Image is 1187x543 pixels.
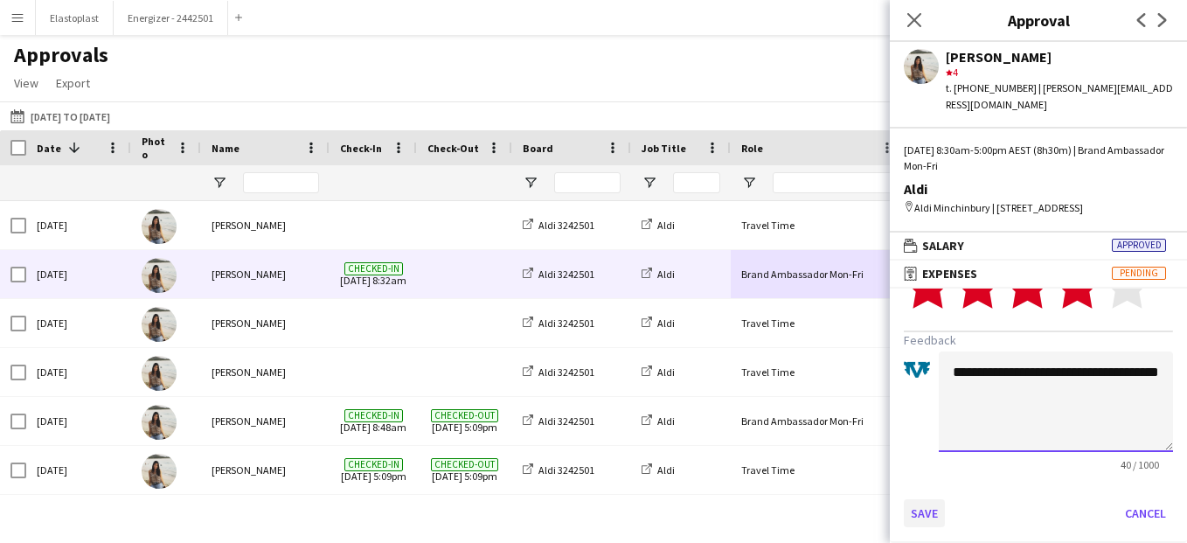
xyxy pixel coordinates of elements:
div: [DATE] [26,495,131,543]
div: [PERSON_NAME] [201,446,330,494]
span: Aldi 3242501 [538,365,594,379]
span: [DATE] 5:09pm [427,397,502,445]
span: Date [37,142,61,155]
div: [PERSON_NAME] [946,49,1173,65]
a: Export [49,72,97,94]
div: Aldi Minchinbury | [STREET_ADDRESS] [904,200,1173,216]
div: [DATE] [26,250,131,298]
span: [DATE] 8:32am [340,250,406,298]
span: Aldi [657,268,675,281]
span: Aldi 3242501 [538,219,594,232]
button: Open Filter Menu [642,175,657,191]
span: Export [56,75,90,91]
div: [DATE] [26,299,131,347]
span: Expenses [922,266,977,282]
h3: Approval [890,9,1187,31]
span: Checked-out [431,458,498,471]
span: Approved [1112,239,1166,252]
div: [DATE] [26,446,131,494]
div: t. [PHONE_NUMBER] | [PERSON_NAME][EMAIL_ADDRESS][DOMAIN_NAME] [946,80,1173,112]
button: Cancel [1118,499,1173,527]
span: [DATE] 8:48am [340,397,406,445]
button: Open Filter Menu [523,175,538,191]
span: Aldi [657,219,675,232]
span: Salary [922,238,964,254]
span: Aldi 3242501 [538,268,594,281]
a: Aldi [642,365,675,379]
div: [PERSON_NAME] [201,397,330,445]
img: Brenda Chamroeun [142,356,177,391]
div: Travel Time [731,348,906,396]
div: Brand Ambassador Mon-Fri [731,250,906,298]
a: Aldi 3242501 [523,414,594,428]
div: Travel Time [731,299,906,347]
span: [DATE] 5:09pm [427,446,502,494]
mat-expansion-panel-header: SalaryApproved [890,233,1187,259]
div: [DATE] [26,348,131,396]
span: Aldi [657,317,675,330]
a: Aldi [642,317,675,330]
div: [DATE] [26,201,131,249]
a: Aldi 3242501 [523,268,594,281]
a: Aldi 3242501 [523,317,594,330]
button: [DATE] to [DATE] [7,106,114,127]
span: Aldi 3242501 [538,414,594,428]
div: Travel Time [731,495,906,543]
div: [DATE] [26,397,131,445]
div: Brand Ambassador Mon-Fri [731,397,906,445]
img: Brenda Chamroeun [142,405,177,440]
span: Aldi 3242501 [538,317,594,330]
button: Save [904,499,945,527]
span: Check-In [340,142,382,155]
button: Energizer - 2442501 [114,1,228,35]
h3: Feedback [904,332,1173,348]
span: [DATE] 5:09pm [340,446,406,494]
div: [PERSON_NAME] [201,250,330,298]
span: Role [741,142,763,155]
span: Job Title [642,142,686,155]
a: Aldi 3242501 [523,365,594,379]
span: Photo [142,135,170,161]
input: Board Filter Input [554,172,621,193]
input: Name Filter Input [243,172,319,193]
span: Aldi [657,365,675,379]
img: Brenda Chamroeun [142,307,177,342]
span: Checked-out [431,409,498,422]
span: Board [523,142,553,155]
a: Aldi 3242501 [523,463,594,477]
span: Checked-in [344,262,403,275]
input: Role Filter Input [773,172,895,193]
div: Travel Time [731,446,906,494]
a: View [7,72,45,94]
button: Elastoplast [36,1,114,35]
img: Brenda Chamroeun [142,209,177,244]
span: Aldi [657,463,675,477]
span: Pending [1112,267,1166,280]
a: Aldi [642,414,675,428]
a: Aldi [642,268,675,281]
img: Brenda Chamroeun [142,258,177,293]
img: Brenda Chamroeun [142,454,177,489]
span: Name [212,142,239,155]
span: Aldi [657,414,675,428]
span: Aldi 3242501 [538,463,594,477]
a: Aldi [642,219,675,232]
span: Checked-in [344,409,403,422]
div: [DATE] 8:30am-5:00pm AEST (8h30m) | Brand Ambassador Mon-Fri [904,143,1173,174]
span: 40 / 1000 [1107,458,1173,471]
div: [PERSON_NAME] [201,495,330,543]
span: Checked-in [344,458,403,471]
span: View [14,75,38,91]
a: Aldi [642,463,675,477]
div: [PERSON_NAME] [201,201,330,249]
div: [PERSON_NAME] [201,348,330,396]
input: Job Title Filter Input [673,172,720,193]
div: Travel Time [731,201,906,249]
div: [PERSON_NAME] [201,299,330,347]
span: Check-Out [427,142,479,155]
a: Aldi 3242501 [523,219,594,232]
div: 4 [946,65,1173,80]
button: Open Filter Menu [741,175,757,191]
button: Open Filter Menu [212,175,227,191]
mat-expansion-panel-header: ExpensesPending [890,261,1187,287]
